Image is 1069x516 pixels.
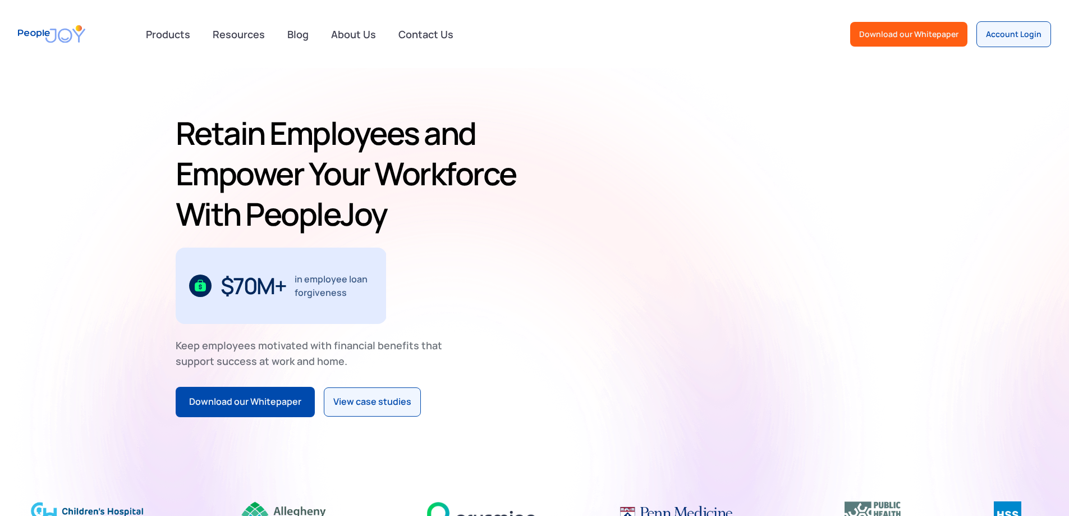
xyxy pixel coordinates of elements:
h1: Retain Employees and Empower Your Workforce With PeopleJoy [176,113,530,234]
a: Download our Whitepaper [176,387,315,417]
div: in employee loan forgiveness [295,272,373,299]
a: About Us [324,22,383,47]
a: View case studies [324,387,421,417]
div: Download our Whitepaper [859,29,958,40]
a: Account Login [976,21,1051,47]
div: $70M+ [221,277,286,295]
a: Download our Whitepaper [850,22,967,47]
div: View case studies [333,395,411,409]
a: Contact Us [392,22,460,47]
div: Keep employees motivated with financial benefits that support success at work and home. [176,337,452,369]
div: Account Login [986,29,1042,40]
a: Resources [206,22,272,47]
a: Blog [281,22,315,47]
div: Download our Whitepaper [189,395,301,409]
